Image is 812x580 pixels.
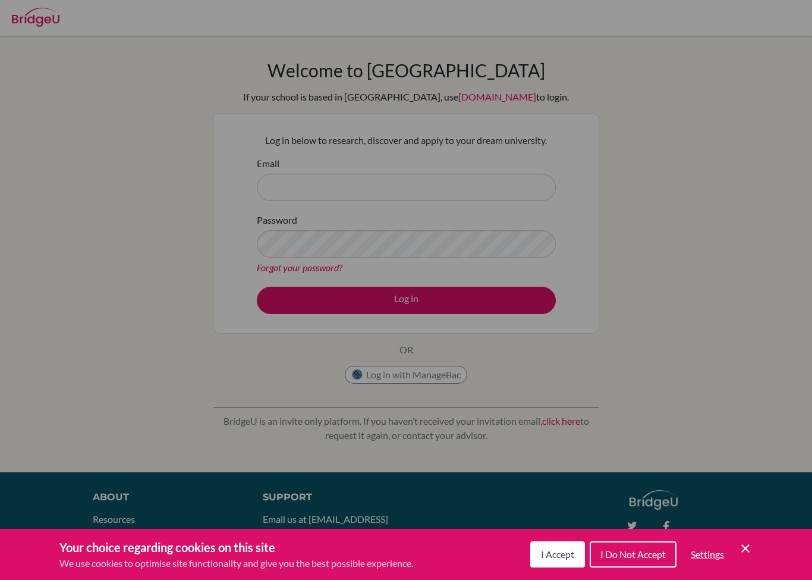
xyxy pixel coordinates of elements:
[59,538,413,556] h3: Your choice regarding cookies on this site
[590,541,676,568] button: I Do Not Accept
[530,541,585,568] button: I Accept
[681,543,734,566] button: Settings
[541,548,574,560] span: I Accept
[600,548,666,560] span: I Do Not Accept
[59,556,413,570] p: We use cookies to optimise site functionality and give you the best possible experience.
[691,548,724,560] span: Settings
[738,541,753,556] button: Save and close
